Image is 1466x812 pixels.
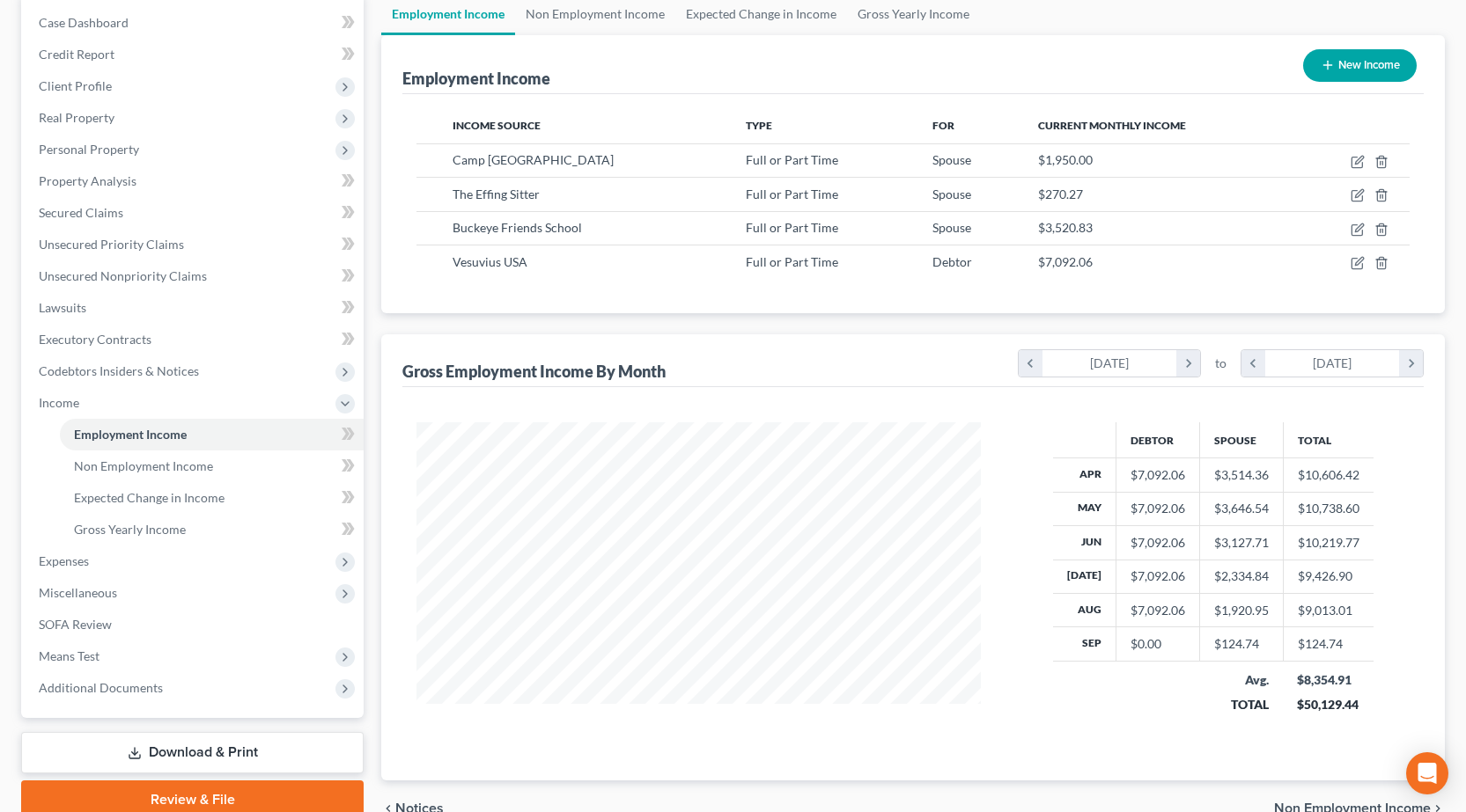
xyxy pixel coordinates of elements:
[746,119,772,132] span: Type
[1213,671,1269,689] div: Avg.
[60,482,364,514] a: Expected Change in Income
[39,553,89,568] span: Expenses
[60,514,364,545] a: Gross Yearly Income
[1283,458,1374,492] td: $10,606.42
[1038,187,1083,201] span: $270.27
[1283,560,1374,593] td: $9,426.90
[1176,350,1200,377] i: chevron_right
[453,187,540,201] span: The Effing Sitter
[39,363,199,378] span: Codebtors Insiders & Notices
[1214,500,1269,517] div: $3,646.54
[39,300,86,315] span: Lawsuits
[1283,627,1374,661] td: $124.74
[1038,119,1186,132] span: Current Monthly Income
[932,152,971,167] span: Spouse
[1053,594,1116,627] th: Aug
[25,609,364,640] a: SOFA Review
[39,47,114,62] span: Credit Report
[932,220,971,235] span: Spouse
[1214,602,1269,619] div: $1,920.95
[1283,422,1374,457] th: Total
[39,205,123,220] span: Secured Claims
[39,617,112,632] span: SOFA Review
[1038,254,1093,269] span: $7,092.06
[1053,458,1116,492] th: Apr
[39,237,184,252] span: Unsecured Priority Claims
[746,152,838,167] span: Full or Part Time
[39,648,99,663] span: Means Test
[453,119,541,132] span: Income Source
[39,395,79,410] span: Income
[402,68,550,89] div: Employment Income
[1214,466,1269,484] div: $3,514.36
[39,142,139,157] span: Personal Property
[453,254,527,269] span: Vesuvius USA
[74,490,225,505] span: Expected Change in Income
[1265,350,1400,377] div: [DATE]
[25,292,364,324] a: Lawsuits
[402,361,666,382] div: Gross Employment Income By Month
[39,680,163,695] span: Additional Documents
[453,220,582,235] span: Buckeye Friends School
[1283,594,1374,627] td: $9,013.01
[1199,422,1283,457] th: Spouse
[74,522,186,537] span: Gross Yearly Income
[25,197,364,229] a: Secured Claims
[1213,696,1269,713] div: TOTAL
[39,268,207,283] span: Unsecured Nonpriority Claims
[1038,220,1093,235] span: $3,520.83
[932,254,972,269] span: Debtor
[1019,350,1042,377] i: chevron_left
[1053,526,1116,560] th: Jun
[1038,152,1093,167] span: $1,950.00
[21,732,364,773] a: Download & Print
[1131,534,1185,552] div: $7,092.06
[74,458,213,473] span: Non Employment Income
[39,173,136,188] span: Property Analysis
[1116,422,1199,457] th: Debtor
[1214,567,1269,585] div: $2,334.84
[746,220,838,235] span: Full or Part Time
[1297,671,1359,689] div: $8,354.91
[1053,492,1116,525] th: May
[1053,560,1116,593] th: [DATE]
[1131,466,1185,484] div: $7,092.06
[932,187,971,201] span: Spouse
[39,15,129,30] span: Case Dashboard
[746,187,838,201] span: Full or Part Time
[25,229,364,260] a: Unsecured Priority Claims
[25,165,364,197] a: Property Analysis
[39,332,151,347] span: Executory Contracts
[25,324,364,355] a: Executory Contracts
[1214,635,1269,653] div: $124.74
[1214,534,1269,552] div: $3,127.71
[25,39,364,70] a: Credit Report
[1215,355,1227,372] span: to
[60,419,364,450] a: Employment Income
[1042,350,1177,377] div: [DATE]
[39,110,114,125] span: Real Property
[1131,567,1185,585] div: $7,092.06
[932,119,954,132] span: For
[39,585,117,600] span: Miscellaneous
[453,152,614,167] span: Camp [GEOGRAPHIC_DATA]
[25,260,364,292] a: Unsecured Nonpriority Claims
[25,7,364,39] a: Case Dashboard
[746,254,838,269] span: Full or Part Time
[1131,635,1185,653] div: $0.00
[1303,49,1417,82] button: New Income
[74,427,187,442] span: Employment Income
[1406,752,1448,794] div: Open Intercom Messenger
[1241,350,1265,377] i: chevron_left
[1131,602,1185,619] div: $7,092.06
[1053,627,1116,661] th: Sep
[39,78,112,93] span: Client Profile
[1283,492,1374,525] td: $10,738.60
[1131,500,1185,517] div: $7,092.06
[1297,696,1359,713] div: $50,129.44
[1283,526,1374,560] td: $10,219.77
[1399,350,1423,377] i: chevron_right
[60,450,364,482] a: Non Employment Income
